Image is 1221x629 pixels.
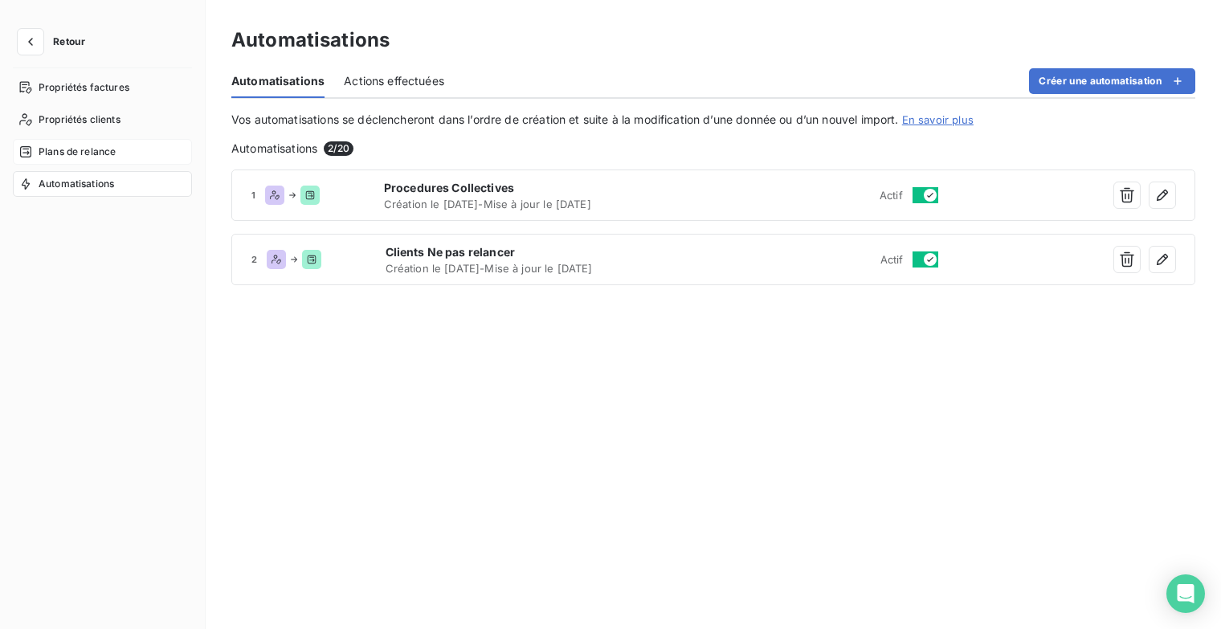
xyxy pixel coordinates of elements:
[1166,574,1205,613] div: Open Intercom Messenger
[880,189,903,202] span: Actif
[13,29,98,55] button: Retour
[1029,68,1195,94] button: Créer une automatisation
[344,73,444,89] span: Actions effectuées
[384,198,711,210] span: Création le [DATE] - Mise à jour le [DATE]
[384,180,711,196] span: Procedures Collectives
[13,171,192,197] a: Automatisations
[386,244,712,260] span: Clients Ne pas relancer
[231,141,317,157] span: Automatisations
[13,107,192,133] a: Propriétés clients
[39,112,120,127] span: Propriétés clients
[13,75,192,100] a: Propriétés factures
[386,262,712,275] span: Création le [DATE] - Mise à jour le [DATE]
[902,113,974,126] a: En savoir plus
[53,37,85,47] span: Retour
[231,73,325,89] span: Automatisations
[251,190,255,200] span: 1
[13,139,192,165] a: Plans de relance
[880,253,904,266] span: Actif
[324,141,353,156] span: 2 / 20
[231,26,390,55] h3: Automatisations
[39,80,129,95] span: Propriétés factures
[39,145,116,159] span: Plans de relance
[251,255,257,264] span: 2
[39,177,114,191] span: Automatisations
[231,112,899,126] span: Vos automatisations se déclencheront dans l’ordre de création et suite à la modification d’une do...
